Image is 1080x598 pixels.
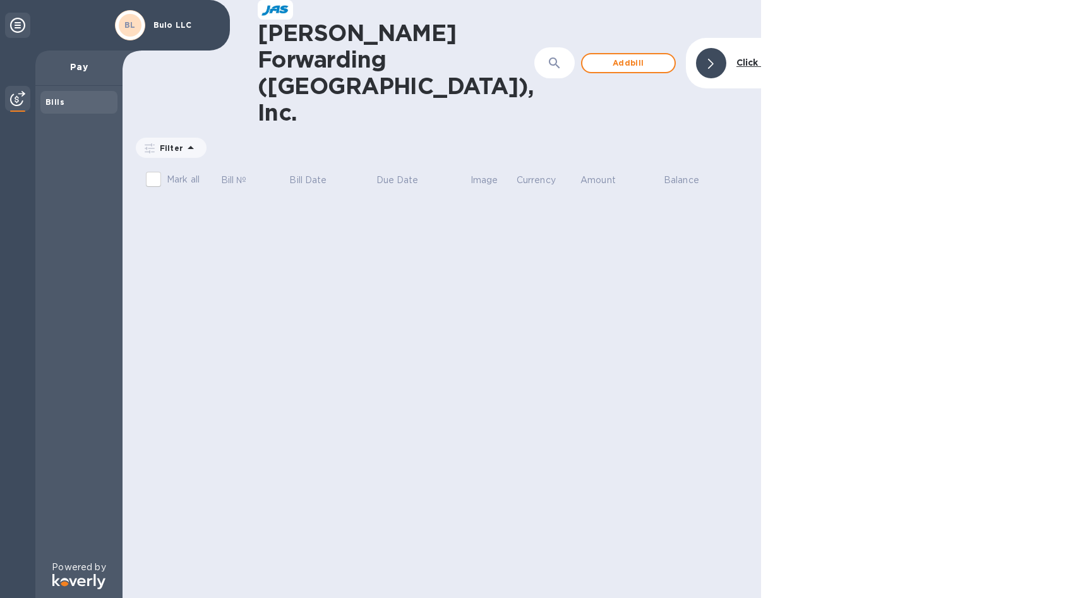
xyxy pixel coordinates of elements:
[581,53,676,73] button: Addbill
[376,174,435,187] span: Due Date
[736,57,795,68] b: Click to hide
[153,21,217,30] p: Bulo LLC
[664,174,699,187] p: Balance
[376,174,419,187] p: Due Date
[517,174,556,187] p: Currency
[664,174,716,187] span: Balance
[45,61,112,73] p: Pay
[155,143,183,153] p: Filter
[592,56,664,71] span: Add bill
[52,561,105,574] p: Powered by
[221,174,263,187] span: Bill №
[471,174,498,187] p: Image
[580,174,632,187] span: Amount
[52,574,105,589] img: Logo
[289,174,343,187] span: Bill Date
[167,173,200,186] p: Mark all
[289,174,327,187] p: Bill Date
[45,97,64,107] b: Bills
[580,174,616,187] p: Amount
[221,174,247,187] p: Bill №
[258,20,534,126] h1: [PERSON_NAME] Forwarding ([GEOGRAPHIC_DATA]), Inc.
[124,20,136,30] b: BL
